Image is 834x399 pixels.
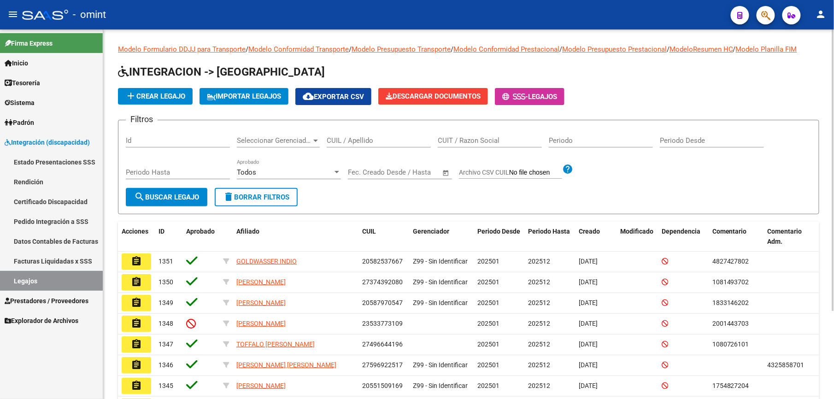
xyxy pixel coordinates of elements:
[303,91,314,102] mat-icon: cloud_download
[159,320,173,327] span: 1348
[528,299,550,306] span: 202512
[712,228,747,235] span: Comentario
[215,188,298,206] button: Borrar Filtros
[352,45,451,53] a: Modelo Presupuesto Transporte
[236,278,286,286] span: [PERSON_NAME]
[712,258,749,265] span: 4827427802
[528,258,550,265] span: 202512
[413,228,449,235] span: Gerenciador
[237,136,311,145] span: Seleccionar Gerenciador
[378,88,488,105] button: Descargar Documentos
[362,228,376,235] span: CUIL
[159,258,173,265] span: 1351
[495,88,564,105] button: -Legajos
[562,45,667,53] a: Modelo Presupuesto Prestacional
[125,92,185,100] span: Crear Legajo
[528,228,570,235] span: Periodo Hasta
[126,113,158,126] h3: Filtros
[5,78,40,88] span: Tesorería
[7,9,18,20] mat-icon: menu
[477,278,499,286] span: 202501
[620,228,653,235] span: Modificado
[5,296,88,306] span: Prestadores / Proveedores
[362,320,403,327] span: 23533773109
[562,164,573,175] mat-icon: help
[579,228,600,235] span: Creado
[186,228,215,235] span: Aprobado
[236,299,286,306] span: [PERSON_NAME]
[348,168,385,176] input: Fecha inicio
[477,340,499,348] span: 202501
[5,137,90,147] span: Integración (discapacidad)
[712,299,749,306] span: 1833146202
[233,222,358,252] datatable-header-cell: Afiliado
[134,191,145,202] mat-icon: search
[5,38,53,48] span: Firma Express
[223,193,289,201] span: Borrar Filtros
[131,318,142,329] mat-icon: assignment
[579,278,598,286] span: [DATE]
[122,228,148,235] span: Acciones
[658,222,709,252] datatable-header-cell: Dependencia
[409,222,474,252] datatable-header-cell: Gerenciador
[528,278,550,286] span: 202512
[159,340,173,348] span: 1347
[362,278,403,286] span: 27374392080
[5,117,34,128] span: Padrón
[207,92,281,100] span: IMPORTAR LEGAJOS
[441,168,452,178] button: Open calendar
[453,45,559,53] a: Modelo Conformidad Prestacional
[413,361,468,369] span: Z99 - Sin Identificar
[248,45,349,53] a: Modelo Conformidad Transporte
[236,228,259,235] span: Afiliado
[579,361,598,369] span: [DATE]
[5,316,78,326] span: Explorador de Archivos
[575,222,617,252] datatable-header-cell: Creado
[528,340,550,348] span: 202512
[736,45,797,53] a: Modelo Planilla FIM
[768,228,802,246] span: Comentario Adm.
[477,361,499,369] span: 202501
[528,382,550,389] span: 202512
[712,320,749,327] span: 2001443703
[579,340,598,348] span: [DATE]
[528,361,550,369] span: 202512
[670,45,733,53] a: ModeloResumen HC
[477,258,499,265] span: 202501
[118,65,325,78] span: INTEGRACION -> [GEOGRAPHIC_DATA]
[502,93,528,101] span: -
[362,340,403,348] span: 27496644196
[118,45,246,53] a: Modelo Formulario DDJJ para Transporte
[159,228,164,235] span: ID
[131,256,142,267] mat-icon: assignment
[73,5,106,25] span: - omint
[816,9,827,20] mat-icon: person
[159,299,173,306] span: 1349
[295,88,371,105] button: Exportar CSV
[477,299,499,306] span: 202501
[712,382,749,389] span: 1754827204
[223,191,234,202] mat-icon: delete
[764,222,819,252] datatable-header-cell: Comentario Adm.
[362,258,403,265] span: 20582537667
[159,382,173,389] span: 1345
[131,339,142,350] mat-icon: assignment
[131,359,142,370] mat-icon: assignment
[236,361,336,369] span: [PERSON_NAME] [PERSON_NAME]
[413,299,468,306] span: Z99 - Sin Identificar
[131,276,142,288] mat-icon: assignment
[413,382,468,389] span: Z99 - Sin Identificar
[413,278,468,286] span: Z99 - Sin Identificar
[5,98,35,108] span: Sistema
[709,222,764,252] datatable-header-cell: Comentario
[712,340,749,348] span: 1080726101
[182,222,219,252] datatable-header-cell: Aprobado
[159,278,173,286] span: 1350
[200,88,288,105] button: IMPORTAR LEGAJOS
[712,278,749,286] span: 1081493702
[662,228,700,235] span: Dependencia
[131,380,142,391] mat-icon: assignment
[237,168,256,176] span: Todos
[362,361,403,369] span: 27596922517
[236,320,286,327] span: [PERSON_NAME]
